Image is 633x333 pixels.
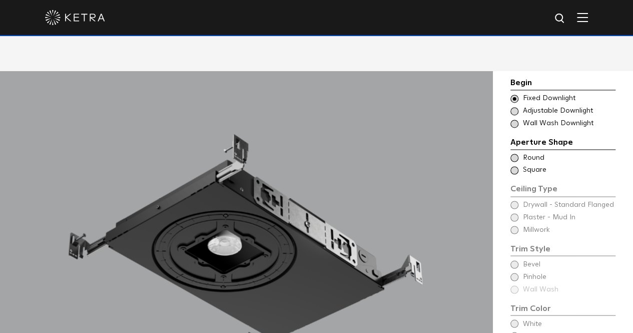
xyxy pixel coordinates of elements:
span: Square [523,165,614,175]
div: Aperture Shape [510,136,615,150]
img: search icon [554,13,566,25]
span: Round [523,153,614,163]
img: ketra-logo-2019-white [45,10,105,25]
span: Fixed Downlight [523,94,614,104]
div: Begin [510,77,615,91]
span: Wall Wash Downlight [523,119,614,129]
img: Hamburger%20Nav.svg [577,13,588,22]
span: Adjustable Downlight [523,106,614,116]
